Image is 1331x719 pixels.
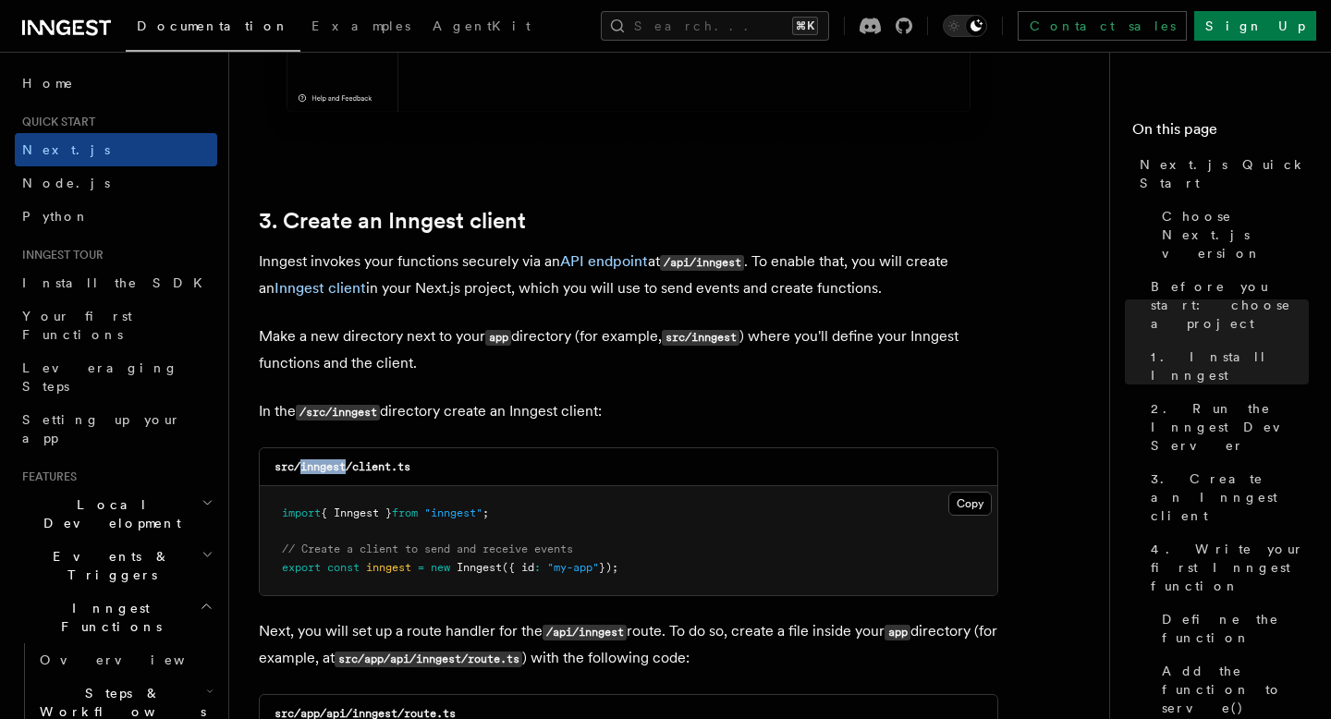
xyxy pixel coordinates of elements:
a: Contact sales [1018,11,1187,41]
span: Documentation [137,18,289,33]
span: : [534,561,541,574]
span: Node.js [22,176,110,190]
span: 1. Install Inngest [1151,347,1309,384]
span: Examples [311,18,410,33]
span: Inngest tour [15,248,104,262]
span: "inngest" [424,506,482,519]
button: Search...⌘K [601,11,829,41]
span: Setting up your app [22,412,181,445]
code: src/inngest [662,330,739,346]
span: Events & Triggers [15,547,201,584]
p: Make a new directory next to your directory (for example, ) where you'll define your Inngest func... [259,323,998,376]
a: 2. Run the Inngest Dev Server [1143,392,1309,462]
span: Inngest Functions [15,599,200,636]
a: Define the function [1154,603,1309,654]
a: Examples [300,6,421,50]
a: 3. Create an Inngest client [1143,462,1309,532]
span: Home [22,74,74,92]
span: Next.js Quick Start [1140,155,1309,192]
span: // Create a client to send and receive events [282,542,573,555]
a: Sign Up [1194,11,1316,41]
p: Inngest invokes your functions securely via an at . To enable that, you will create an in your Ne... [259,249,998,301]
a: API endpoint [560,252,648,270]
a: Leveraging Steps [15,351,217,403]
span: Features [15,469,77,484]
code: /src/inngest [296,405,380,420]
span: from [392,506,418,519]
span: 3. Create an Inngest client [1151,469,1309,525]
a: Python [15,200,217,233]
a: Next.js Quick Start [1132,148,1309,200]
span: Install the SDK [22,275,214,290]
span: inngest [366,561,411,574]
a: Home [15,67,217,100]
span: import [282,506,321,519]
a: AgentKit [421,6,542,50]
span: ({ id [502,561,534,574]
span: Add the function to serve() [1162,662,1309,717]
code: /api/inngest [543,625,627,640]
span: AgentKit [433,18,531,33]
span: Your first Functions [22,309,132,342]
a: Overview [32,643,217,676]
kbd: ⌘K [792,17,818,35]
a: Documentation [126,6,300,52]
button: Local Development [15,488,217,540]
span: Define the function [1162,610,1309,647]
span: ; [482,506,489,519]
button: Copy [948,492,992,516]
code: src/app/api/inngest/route.ts [335,652,522,667]
button: Inngest Functions [15,591,217,643]
span: Python [22,209,90,224]
span: }); [599,561,618,574]
span: Local Development [15,495,201,532]
a: Before you start: choose a project [1143,270,1309,340]
code: app [485,330,511,346]
a: Node.js [15,166,217,200]
a: Install the SDK [15,266,217,299]
span: Overview [40,652,230,667]
code: /api/inngest [660,255,744,271]
span: Inngest [457,561,502,574]
span: Choose Next.js version [1162,207,1309,262]
a: Next.js [15,133,217,166]
a: Your first Functions [15,299,217,351]
span: Quick start [15,115,95,129]
p: In the directory create an Inngest client: [259,398,998,425]
code: src/inngest/client.ts [275,460,410,473]
span: 2. Run the Inngest Dev Server [1151,399,1309,455]
span: 4. Write your first Inngest function [1151,540,1309,595]
span: Before you start: choose a project [1151,277,1309,333]
span: export [282,561,321,574]
a: 1. Install Inngest [1143,340,1309,392]
code: app [885,625,910,640]
a: Setting up your app [15,403,217,455]
span: { Inngest } [321,506,392,519]
a: Inngest client [275,279,366,297]
span: const [327,561,360,574]
span: "my-app" [547,561,599,574]
h4: On this page [1132,118,1309,148]
span: = [418,561,424,574]
p: Next, you will set up a route handler for the route. To do so, create a file inside your director... [259,618,998,672]
span: Next.js [22,142,110,157]
a: 3. Create an Inngest client [259,208,526,234]
button: Toggle dark mode [943,15,987,37]
span: new [431,561,450,574]
span: Leveraging Steps [22,360,178,394]
button: Events & Triggers [15,540,217,591]
a: 4. Write your first Inngest function [1143,532,1309,603]
a: Choose Next.js version [1154,200,1309,270]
